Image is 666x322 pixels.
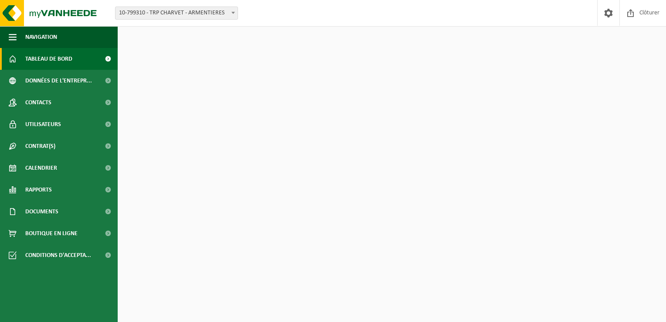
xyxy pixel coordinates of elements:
span: Tableau de bord [25,48,72,70]
span: Navigation [25,26,57,48]
span: Contrat(s) [25,135,55,157]
span: Utilisateurs [25,113,61,135]
span: 10-799310 - TRP CHARVET - ARMENTIERES [115,7,238,20]
span: Boutique en ligne [25,223,78,244]
span: Documents [25,201,58,223]
span: Calendrier [25,157,57,179]
span: Rapports [25,179,52,201]
span: Données de l'entrepr... [25,70,92,92]
span: Contacts [25,92,51,113]
span: Conditions d'accepta... [25,244,91,266]
span: 10-799310 - TRP CHARVET - ARMENTIERES [116,7,238,19]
